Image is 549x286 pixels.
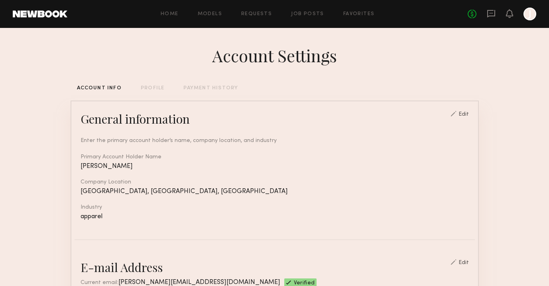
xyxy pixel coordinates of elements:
div: PAYMENT HISTORY [183,86,238,91]
div: ACCOUNT INFO [77,86,122,91]
div: Industry [81,205,469,210]
a: Home [161,12,179,17]
div: Enter the primary account holder’s name, company location, and industry [81,136,469,145]
div: General information [81,111,190,127]
div: Primary Account Holder Name [81,154,469,160]
div: Edit [458,112,469,117]
span: [PERSON_NAME][EMAIL_ADDRESS][DOMAIN_NAME] [118,279,280,286]
div: PROFILE [141,86,164,91]
a: Models [198,12,222,17]
div: [PERSON_NAME] [81,163,469,170]
a: Requests [241,12,272,17]
a: Job Posts [291,12,324,17]
div: Account Settings [212,44,337,67]
div: apparel [81,213,469,220]
div: [GEOGRAPHIC_DATA], [GEOGRAPHIC_DATA], [GEOGRAPHIC_DATA] [81,188,469,195]
div: Edit [458,260,469,266]
div: Company Location [81,179,469,185]
div: E-mail Address [81,259,163,275]
a: J [523,8,536,20]
a: Favorites [343,12,375,17]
